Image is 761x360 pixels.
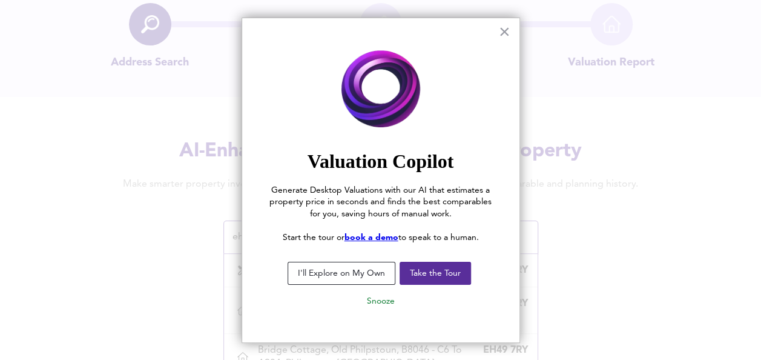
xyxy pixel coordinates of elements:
[499,22,510,41] button: Close
[266,150,495,173] h2: Valuation Copilot
[344,233,398,242] a: book a demo
[400,262,471,285] button: Take the Tour
[266,185,495,221] p: Generate Desktop Valuations with our AI that estimates a property price in seconds and finds the ...
[398,233,479,242] span: to speak to a human.
[288,262,395,285] button: I'll Explore on My Own
[357,290,404,312] button: Snooze
[283,233,344,242] span: Start the tour or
